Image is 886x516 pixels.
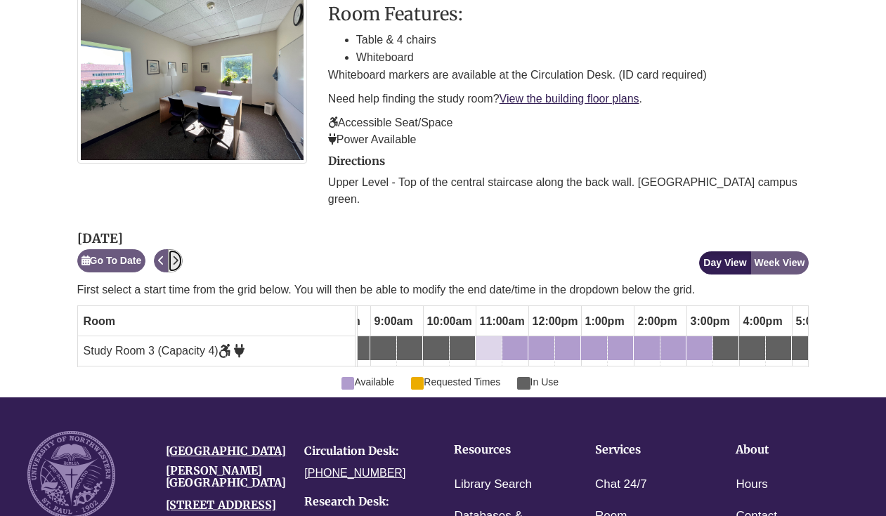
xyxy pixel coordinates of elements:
a: 9:30am Wednesday, October 8, 2025 - Study Room 3 - In Use [397,336,422,360]
a: 11:00am Wednesday, October 8, 2025 - Study Room 3 - Available [476,336,502,360]
a: 1:00pm Wednesday, October 8, 2025 - Study Room 3 - Available [581,336,607,360]
a: Library Search [454,475,532,495]
span: 4:00pm [740,310,786,333]
a: 10:00am Wednesday, October 8, 2025 - Study Room 3 - In Use [423,336,449,360]
button: Previous [154,249,169,272]
p: First select a start time from the grid below. You will then be able to modify the end date/time ... [77,282,809,298]
p: Upper Level - Top of the central staircase along the back wall. [GEOGRAPHIC_DATA] campus green. [328,174,809,208]
span: 12:00pm [529,310,582,333]
a: Hours [736,475,767,495]
h3: Room Features: [328,4,809,24]
li: Whiteboard [356,48,809,67]
a: 5:00pm Wednesday, October 8, 2025 - Study Room 3 - In Use [792,336,818,360]
span: 3:00pm [687,310,734,333]
a: 12:30pm Wednesday, October 8, 2025 - Study Room 3 - Available [555,336,580,360]
a: 9:00am Wednesday, October 8, 2025 - Study Room 3 - In Use [370,336,396,360]
a: 4:30pm Wednesday, October 8, 2025 - Study Room 3 - In Use [766,336,791,360]
a: 11:30am Wednesday, October 8, 2025 - Study Room 3 - Available [502,336,528,360]
a: 4:00pm Wednesday, October 8, 2025 - Study Room 3 - In Use [739,336,765,360]
span: Available [341,374,394,390]
p: Accessible Seat/Space Power Available [328,114,809,148]
a: 3:30pm Wednesday, October 8, 2025 - Study Room 3 - In Use [713,336,738,360]
span: 5:00pm [793,310,839,333]
li: Table & 4 chairs [356,31,809,49]
button: Week View [750,251,809,274]
span: 2:00pm [634,310,681,333]
span: Room [84,315,115,327]
a: 10:30am Wednesday, October 8, 2025 - Study Room 3 - In Use [450,336,475,360]
span: Study Room 3 (Capacity 4) [84,345,245,357]
button: Next [168,249,183,272]
a: [GEOGRAPHIC_DATA] [166,444,286,458]
h4: Circulation Desk: [304,445,422,458]
h4: Research Desk: [304,496,422,508]
span: In Use [517,374,559,390]
a: 12:00pm Wednesday, October 8, 2025 - Study Room 3 - Available [528,336,554,360]
span: Requested Times [411,374,500,390]
h4: Resources [454,444,552,456]
button: Day View [699,251,750,274]
div: description [328,4,809,148]
h4: [PERSON_NAME][GEOGRAPHIC_DATA] [166,465,283,489]
h2: Directions [328,155,809,168]
a: [PHONE_NUMBER] [304,467,405,479]
a: Chat 24/7 [595,475,647,495]
p: Whiteboard markers are available at the Circulation Desk. (ID card required) [328,67,809,84]
h4: Services [595,444,693,456]
span: 11:00am [476,310,528,333]
span: 1:00pm [582,310,628,333]
p: Need help finding the study room? . [328,91,809,107]
a: 3:00pm Wednesday, October 8, 2025 - Study Room 3 - Available [686,336,712,360]
a: 2:30pm Wednesday, October 8, 2025 - Study Room 3 - Available [660,336,686,360]
span: 10:00am [424,310,476,333]
div: directions [328,155,809,209]
a: View the building floor plans [500,93,639,105]
button: Go To Date [77,249,146,272]
a: 1:30pm Wednesday, October 8, 2025 - Study Room 3 - Available [608,336,633,360]
h4: About [736,444,833,456]
h2: [DATE] [77,232,183,246]
span: 9:00am [371,310,417,333]
a: 2:00pm Wednesday, October 8, 2025 - Study Room 3 - Available [634,336,660,360]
